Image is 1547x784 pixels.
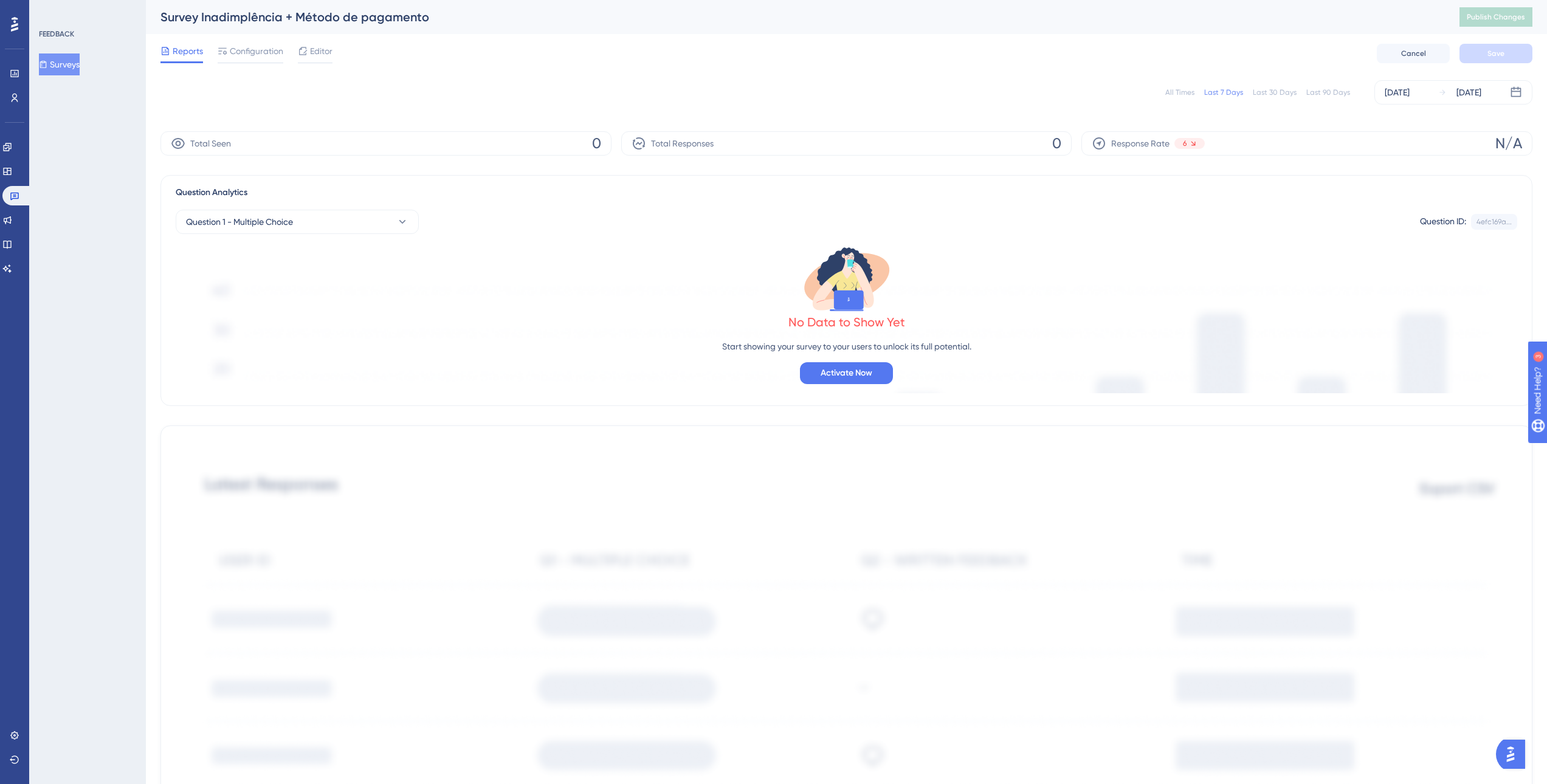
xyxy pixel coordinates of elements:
div: [DATE] [1456,85,1481,100]
button: Activate Now [800,362,893,384]
span: Configuration [230,44,283,58]
span: Cancel [1401,49,1426,58]
div: Question ID: [1420,214,1466,230]
span: Total Seen [190,136,231,151]
button: Publish Changes [1459,7,1532,27]
span: Save [1487,49,1504,58]
span: 6 [1183,139,1187,148]
span: Total Responses [651,136,714,151]
span: Publish Changes [1467,12,1525,22]
button: Surveys [39,53,80,75]
span: Activate Now [821,366,872,380]
p: Start showing your survey to your users to unlock its full potential. [722,339,971,354]
span: Question 1 - Multiple Choice [186,215,293,229]
div: Last 30 Days [1253,88,1297,97]
span: Editor [310,44,332,58]
iframe: UserGuiding AI Assistant Launcher [1496,736,1532,772]
button: Cancel [1377,44,1450,63]
span: Response Rate [1111,136,1170,151]
div: Last 90 Days [1306,88,1350,97]
span: Reports [173,44,203,58]
span: 0 [592,134,601,153]
span: Need Help? [29,3,76,18]
div: Last 7 Days [1204,88,1243,97]
button: Question 1 - Multiple Choice [176,210,419,234]
div: Survey Inadimplência + Método de pagamento [160,9,1429,26]
span: Question Analytics [176,185,247,200]
div: [DATE] [1385,85,1410,100]
div: 3 [84,6,88,16]
div: 4efc169a... [1476,217,1512,227]
div: FEEDBACK [39,29,74,39]
button: Save [1459,44,1532,63]
span: 0 [1052,134,1061,153]
span: N/A [1495,134,1522,153]
div: All Times [1165,88,1194,97]
div: No Data to Show Yet [788,314,905,331]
